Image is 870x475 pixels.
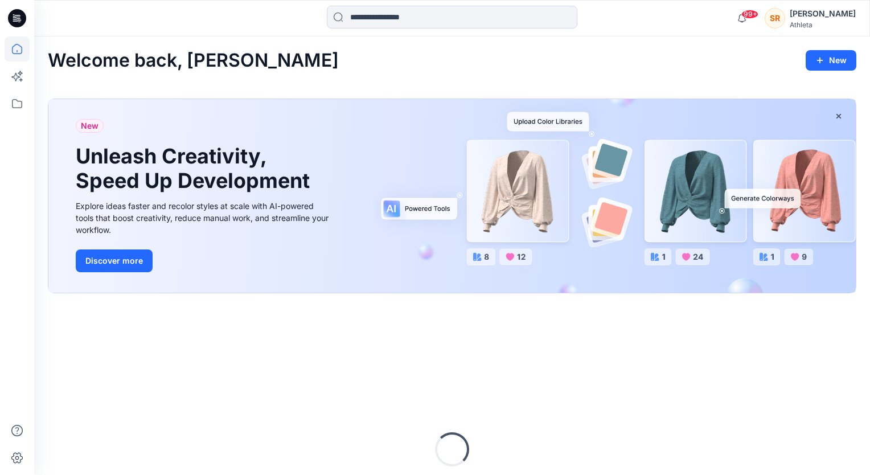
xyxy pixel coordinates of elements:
[790,7,856,21] div: [PERSON_NAME]
[76,144,315,193] h1: Unleash Creativity, Speed Up Development
[76,200,332,236] div: Explore ideas faster and recolor styles at scale with AI-powered tools that boost creativity, red...
[741,10,758,19] span: 99+
[48,50,339,71] h2: Welcome back, [PERSON_NAME]
[765,8,785,28] div: SR
[76,249,153,272] button: Discover more
[76,249,332,272] a: Discover more
[81,119,99,133] span: New
[806,50,856,71] button: New
[790,21,856,29] div: Athleta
